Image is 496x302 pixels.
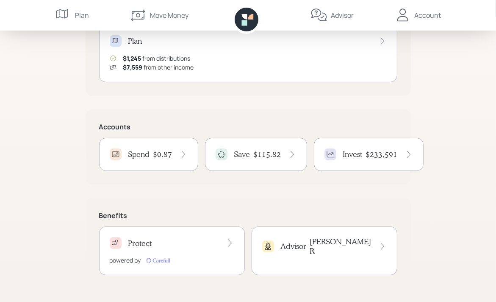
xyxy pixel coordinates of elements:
h4: Save [234,150,250,159]
span: $1,245 [123,54,141,62]
h4: Spend [128,150,150,159]
div: Plan [75,10,89,20]
h4: $233,591 [366,150,398,159]
h5: Accounts [99,123,397,131]
span: $7,559 [123,63,143,71]
h4: Protect [128,239,152,248]
div: Move Money [150,10,188,20]
h5: Benefits [99,212,397,220]
h4: Plan [128,36,142,46]
div: from other income [123,63,194,72]
h4: $0.87 [153,150,172,159]
h4: [PERSON_NAME] R [310,237,372,255]
img: carefull-M2HCGCDH.digested.png [144,256,172,265]
div: Account [415,10,441,20]
div: from distributions [123,54,191,63]
div: Advisor [331,10,354,20]
div: powered by [110,256,141,265]
h4: $115.82 [254,150,281,159]
h4: Advisor [281,242,307,251]
h4: Invest [343,150,363,159]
